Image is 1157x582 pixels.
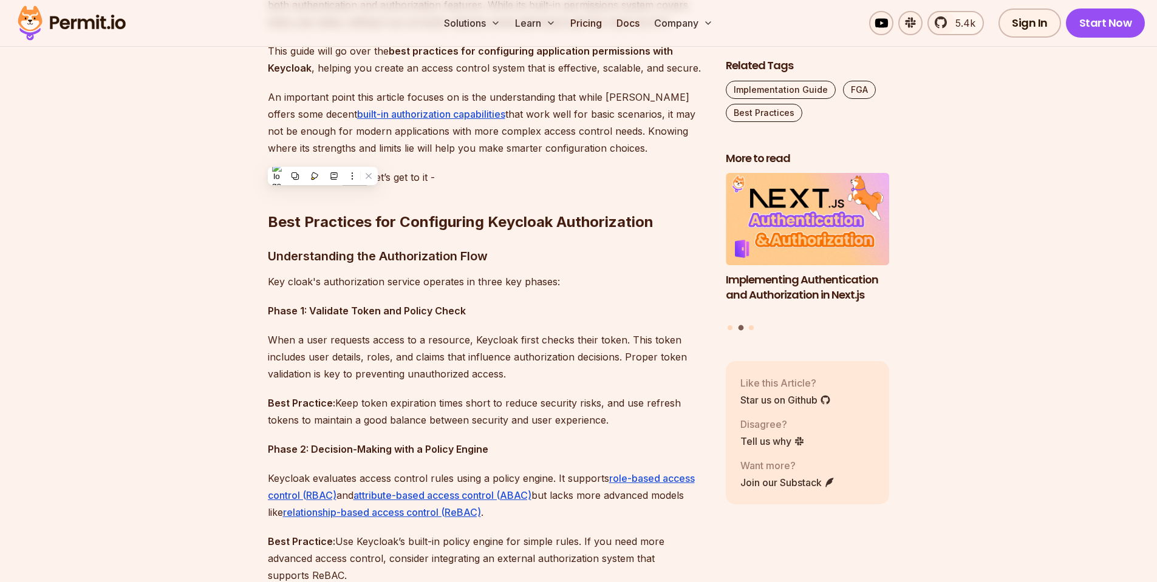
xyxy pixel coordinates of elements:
button: Go to slide 1 [728,325,732,330]
a: 5.4k [927,11,984,35]
h2: Related Tags [726,58,890,73]
button: Solutions [439,11,505,35]
h3: Understanding the Authorization Flow [268,246,706,266]
a: Start Now [1066,8,1145,38]
a: relationship-based access control (ReBAC) [283,506,481,518]
a: Implementing Authentication and Authorization in Next.jsImplementing Authentication and Authoriza... [726,174,890,318]
strong: Best Practice: [268,535,335,547]
p: This guide will go over the , helping you create an access control system that is effective, scal... [268,42,706,76]
p: Want more? [740,458,835,473]
h3: Implementing Authentication and Authorization in Next.js [726,272,890,303]
a: Best Practices [726,104,802,122]
p: Disagree? [740,417,805,431]
p: Keep token expiration times short to reduce security risks, and use refresh tokens to maintain a ... [268,394,706,428]
a: built-in authorization capabilities [357,108,505,120]
a: role-based access control (RBAC) [268,472,695,501]
strong: Phase 2: Decision-Making with a Policy Engine [268,443,488,455]
img: Permit logo [12,2,131,44]
strong: Phase 1: Validate Token and Policy Check [268,305,466,317]
strong: best practices for configuring application permissions with Keycloak [268,45,673,74]
p: Without further adieu, let’s get to it - [268,169,706,186]
h2: More to read [726,151,890,166]
a: Sign In [998,8,1061,38]
p: Keycloak evaluates access control rules using a policy engine. It supports and but lacks more adv... [268,470,706,521]
a: attribute-based access control (ABAC) [353,489,531,501]
div: Posts [726,174,890,333]
strong: Best Practice: [268,397,335,409]
p: When a user requests access to a resource, Keycloak first checks their token. This token includes... [268,331,706,382]
button: Go to slide 2 [738,325,743,331]
button: Learn [510,11,561,35]
p: Key cloak's authorization service operates in three key phases: [268,273,706,290]
img: Implementing Authentication and Authorization in Next.js [726,174,890,266]
button: Go to slide 3 [749,325,754,330]
h2: Best Practices for Configuring Keycloak Authorization [268,164,706,232]
a: Implementation Guide [726,81,836,99]
a: Join our Substack [740,475,835,490]
a: Star us on Github [740,393,831,407]
a: FGA [843,81,876,99]
a: Docs [612,11,644,35]
p: An important point this article focuses on is the understanding that while [PERSON_NAME] offers s... [268,89,706,157]
a: Tell us why [740,434,805,448]
button: Company [649,11,718,35]
p: Like this Article? [740,376,831,390]
a: Pricing [565,11,607,35]
span: 5.4k [948,16,975,30]
li: 2 of 3 [726,174,890,318]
